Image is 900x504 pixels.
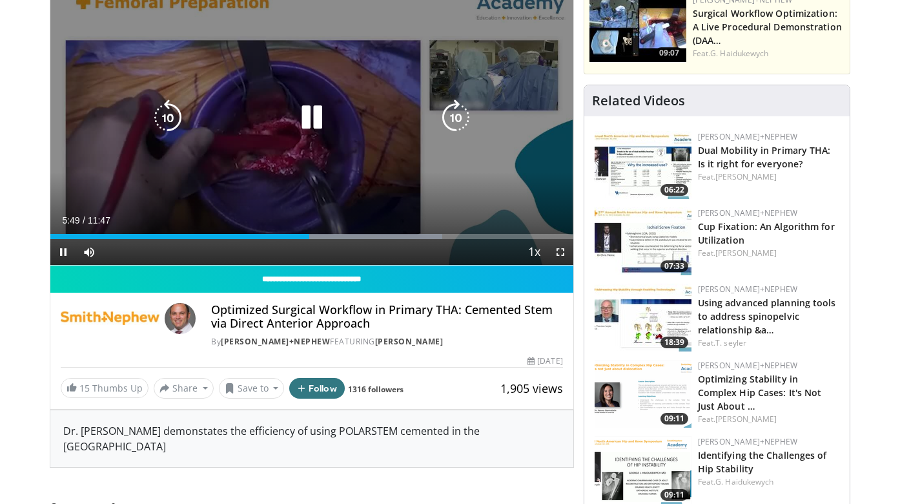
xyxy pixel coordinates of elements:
[62,215,79,226] span: 5:49
[595,207,691,275] img: ebdbdd1a-3bec-445e-b76e-12ebea92512a.150x105_q85_crop-smart_upscale.jpg
[698,207,797,218] a: [PERSON_NAME]+Nephew
[693,7,842,47] a: Surgical Workflow Optimization: A Live Procedural Demonstration (DAA…
[698,414,839,425] div: Feat.
[50,410,573,467] div: Dr. [PERSON_NAME] demonstates the efficiency of using POLARSTEM cemented in the [GEOGRAPHIC_DATA]
[715,171,777,182] a: [PERSON_NAME]
[211,336,562,348] div: By FEATURING
[221,336,330,347] a: [PERSON_NAME]+Nephew
[715,476,773,487] a: G. Haidukewych
[595,360,691,428] a: 09:11
[660,413,688,425] span: 09:11
[698,297,836,336] a: Using advanced planning tools to address spinopelvic relationship &a…
[698,247,839,259] div: Feat.
[88,215,110,226] span: 11:47
[50,234,573,239] div: Progress Bar
[698,144,831,170] a: Dual Mobility in Primary THA: Is it right for everyone?
[211,303,562,331] h4: Optimized Surgical Workflow in Primary THA: Cemented Stem via Direct Anterior Approach
[660,184,688,196] span: 06:22
[660,489,688,501] span: 09:11
[83,215,85,226] span: /
[165,303,196,334] img: Avatar
[693,48,844,59] div: Feat.
[710,48,768,59] a: G. Haidukewych
[595,436,691,504] img: df5ab57a-2095-467a-91fc-636b3abea1f8.png.150x105_q85_crop-smart_upscale.png
[595,131,691,199] a: 06:22
[79,382,90,394] span: 15
[715,337,746,348] a: T. seyler
[154,378,214,399] button: Share
[375,336,444,347] a: [PERSON_NAME]
[527,355,562,367] div: [DATE]
[698,436,797,447] a: [PERSON_NAME]+Nephew
[219,378,285,399] button: Save to
[61,378,148,398] a: 15 Thumbs Up
[660,260,688,272] span: 07:33
[660,337,688,348] span: 18:39
[547,239,573,265] button: Fullscreen
[698,337,839,349] div: Feat.
[698,220,835,246] a: Cup Fixation: An Algorithm for Utilization
[76,239,102,265] button: Mute
[61,303,159,334] img: Smith+Nephew
[698,131,797,142] a: [PERSON_NAME]+Nephew
[595,131,691,199] img: ca45bebe-5fc4-4b9b-9513-8f91197adb19.150x105_q85_crop-smart_upscale.jpg
[592,93,685,109] h4: Related Videos
[698,171,839,183] div: Feat.
[715,247,777,258] a: [PERSON_NAME]
[698,449,827,475] a: Identifying the Challenges of Hip Stability
[698,476,839,488] div: Feat.
[50,239,76,265] button: Pause
[655,47,683,59] span: 09:07
[698,284,797,295] a: [PERSON_NAME]+Nephew
[595,207,691,275] a: 07:33
[289,378,345,399] button: Follow
[522,239,547,265] button: Playback Rate
[348,384,404,395] a: 1316 followers
[698,373,822,412] a: Optimizing Stability in Complex Hip Cases: It's Not Just About …
[595,284,691,352] a: 18:39
[715,414,777,425] a: [PERSON_NAME]
[595,360,691,428] img: 2cca93f5-0e0f-48d9-bc69-7394755c39ca.png.150x105_q85_crop-smart_upscale.png
[595,436,691,504] a: 09:11
[698,360,797,371] a: [PERSON_NAME]+Nephew
[595,284,691,352] img: 781415e3-4312-4b44-b91f-90f5dce49941.150x105_q85_crop-smart_upscale.jpg
[500,381,563,396] span: 1,905 views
